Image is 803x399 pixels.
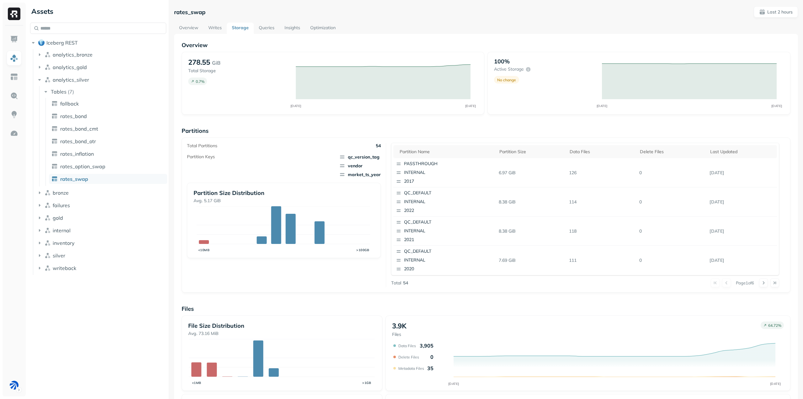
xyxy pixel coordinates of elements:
span: failures [53,202,70,208]
p: 7.69 GiB [496,255,566,266]
button: analytics_bronze [36,50,167,60]
p: rates_swap [174,8,205,16]
tspan: [DATE] [290,104,301,108]
p: Overview [182,41,790,49]
button: gold [36,213,167,223]
p: ( 7 ) [68,89,74,95]
img: Query Explorer [10,92,18,100]
button: inventory [36,238,167,248]
p: 54 [403,280,408,286]
span: silver [53,252,65,259]
span: writeback [53,265,76,271]
span: rates_swap [60,176,88,182]
button: QC_DEFAULTINTERNAL2022 [393,187,467,216]
p: Partition Size Distribution [194,189,375,197]
a: Overview [174,23,203,34]
tspan: >1GB [362,381,371,385]
tspan: [DATE] [770,382,781,386]
div: Partition size [499,149,563,155]
p: 8.38 GiB [496,197,566,208]
button: internal [36,225,167,235]
a: Storage [227,23,254,34]
a: Writes [203,23,227,34]
a: rates_option_swap [49,161,167,171]
img: namespace [45,227,51,234]
span: rates_bond [60,113,87,119]
p: 2020 [404,266,465,272]
img: namespace [45,51,51,58]
p: 0 [637,197,707,208]
p: Avg. 5.17 GiB [194,198,375,204]
p: Data Files [398,343,416,348]
button: writeback [36,263,167,273]
p: 126 [566,167,637,178]
p: INTERNAL [404,170,465,176]
p: Delete Files [398,355,419,359]
button: failures [36,200,167,210]
p: 6.97 GiB [496,167,566,178]
button: Iceberg REST [30,38,166,48]
span: inventory [53,240,75,246]
a: Insights [279,23,305,34]
div: Partition name [400,149,493,155]
img: namespace [45,77,51,83]
p: No change [497,78,516,82]
p: Sep 18, 2025 [707,226,777,237]
a: rates_bond_cmt [49,124,167,134]
span: rates_inflation [60,151,94,157]
p: 64.72 % [768,323,781,328]
img: Asset Explorer [10,73,18,81]
p: GiB [212,59,221,67]
p: 114 [566,197,637,208]
p: INTERNAL [404,257,465,263]
span: fallback [60,100,79,107]
p: 2022 [404,208,465,214]
a: rates_swap [49,174,167,184]
p: File Size Distribution [188,322,376,329]
a: rates_bond_otr [49,136,167,146]
tspan: <10MB [198,248,210,252]
span: Iceberg REST [46,40,78,46]
p: 54 [376,143,381,149]
button: silver [36,251,167,261]
span: market_ts_year [339,171,381,178]
p: 0 [637,226,707,237]
a: Optimization [305,23,341,34]
p: Partitions [182,127,790,134]
span: bronze [53,190,69,196]
p: QC_DEFAULT [404,190,465,196]
img: BAM [10,381,19,390]
p: Total [391,280,401,286]
span: Tables [51,89,66,95]
p: 35 [427,365,433,371]
p: Files [182,305,790,312]
img: namespace [45,215,51,221]
img: Insights [10,111,18,119]
p: Total Storage [188,68,290,74]
img: table [51,113,58,119]
a: fallback [49,99,167,109]
p: 2017 [404,178,465,185]
img: table [51,138,58,144]
p: 0 [637,167,707,178]
img: Optimization [10,129,18,137]
tspan: [DATE] [771,104,782,108]
tspan: >100GB [356,248,369,252]
p: 111 [566,255,637,266]
div: Delete Files [640,149,704,155]
img: table [51,163,58,170]
button: bronze [36,188,167,198]
tspan: <1MB [192,381,201,385]
img: table [51,151,58,157]
p: Metadata Files [398,366,424,371]
p: Partition Keys [187,154,215,160]
tspan: [DATE] [448,382,459,386]
img: Dashboard [10,35,18,43]
img: Assets [10,54,18,62]
p: Sep 18, 2025 [707,255,777,266]
img: namespace [45,252,51,259]
p: Sep 18, 2025 [707,197,777,208]
p: Last 2 hours [767,9,793,15]
p: 0.7 % [196,79,205,84]
p: INTERNAL [404,228,465,234]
